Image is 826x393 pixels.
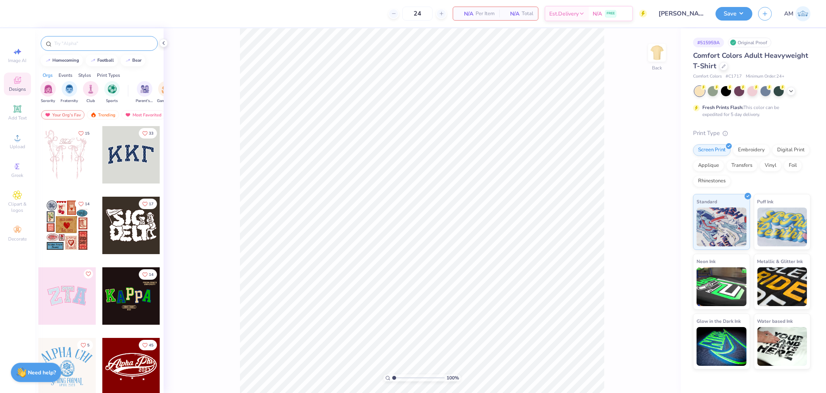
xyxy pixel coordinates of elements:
button: bear [121,55,145,66]
span: 33 [149,132,153,135]
div: Transfers [726,160,757,171]
button: homecoming [41,55,83,66]
div: bear [133,58,142,62]
div: filter for Sorority [40,81,56,104]
span: 45 [149,343,153,347]
img: trending.gif [90,112,97,118]
span: Parent's Weekend [136,98,153,104]
img: Sorority Image [44,85,53,93]
button: filter button [83,81,98,104]
div: filter for Sports [104,81,120,104]
div: Print Type [693,129,810,138]
div: This color can be expedited for 5 day delivery. [702,104,798,118]
div: Print Types [97,72,120,79]
button: filter button [136,81,153,104]
input: – – [402,7,433,21]
span: Comfort Colors Adult Heavyweight T-Shirt [693,51,808,71]
img: Puff Ink [757,208,807,246]
div: Embroidery [733,144,770,156]
button: filter button [104,81,120,104]
div: # 515959A [693,38,724,47]
span: Clipart & logos [4,201,31,213]
div: Most Favorited [121,110,165,119]
span: Club [86,98,95,104]
span: Upload [10,144,25,150]
img: trend_line.gif [125,58,131,63]
div: filter for Club [83,81,98,104]
img: trend_line.gif [90,58,96,63]
img: Game Day Image [162,85,171,93]
img: Club Image [86,85,95,93]
div: Styles [78,72,91,79]
span: Standard [697,197,717,206]
span: 14 [149,273,153,277]
span: N/A [458,10,473,18]
span: 5 [87,343,90,347]
img: Metallic & Glitter Ink [757,267,807,306]
div: Applique [693,160,724,171]
img: most_fav.gif [125,112,131,118]
div: Foil [784,160,802,171]
img: Neon Ink [697,267,747,306]
img: Parent's Weekend Image [140,85,149,93]
span: Sorority [41,98,55,104]
button: filter button [157,81,175,104]
button: Like [139,199,157,209]
button: filter button [61,81,78,104]
span: N/A [593,10,602,18]
input: Try "Alpha" [53,40,153,47]
span: Designs [9,86,26,92]
span: Minimum Order: 24 + [746,73,785,80]
span: # C1717 [726,73,742,80]
span: Comfort Colors [693,73,722,80]
input: Untitled Design [653,6,710,21]
div: Digital Print [772,144,810,156]
span: Water based Ink [757,317,793,325]
span: 14 [85,202,90,206]
strong: Need help? [28,369,56,376]
span: Fraternity [61,98,78,104]
span: Metallic & Glitter Ink [757,257,803,265]
div: filter for Fraternity [61,81,78,104]
button: Like [75,199,93,209]
span: Glow in the Dark Ink [697,317,741,325]
div: Trending [87,110,119,119]
img: Water based Ink [757,327,807,366]
span: Neon Ink [697,257,716,265]
div: Vinyl [760,160,781,171]
div: homecoming [53,58,79,62]
div: filter for Parent's Weekend [136,81,153,104]
div: football [98,58,114,62]
img: Back [649,45,665,61]
strong: Fresh Prints Flash: [702,104,743,111]
button: Like [139,269,157,280]
button: filter button [40,81,56,104]
a: AM [784,6,810,21]
button: Like [84,269,93,279]
span: N/A [504,10,519,18]
span: Game Day [157,98,175,104]
span: 15 [85,132,90,135]
img: Arvi Mikhail Parcero [795,6,810,21]
span: Decorate [8,236,27,242]
button: Like [139,340,157,350]
img: Fraternity Image [65,85,74,93]
div: Original Proof [728,38,771,47]
span: Image AI [9,57,27,64]
span: Per Item [476,10,495,18]
img: Sports Image [108,85,117,93]
span: 100 % [447,374,459,381]
div: Orgs [43,72,53,79]
span: Est. Delivery [549,10,579,18]
span: FREE [607,11,615,16]
div: Your Org's Fav [41,110,84,119]
button: Like [77,340,93,350]
div: Rhinestones [693,175,731,187]
img: trend_line.gif [45,58,51,63]
img: most_fav.gif [45,112,51,118]
button: Save [716,7,752,21]
span: Greek [12,172,24,178]
span: Total [522,10,533,18]
button: football [86,55,118,66]
img: Glow in the Dark Ink [697,327,747,366]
